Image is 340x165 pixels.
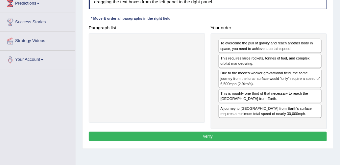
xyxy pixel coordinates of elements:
div: This is roughly one-third of that necessary to reach the [GEOGRAPHIC_DATA] from Earth. [219,89,322,103]
h4: Your order [211,26,327,31]
div: To overcome the pull of gravity and reach another body in space, you need to achieve a certain sp... [219,39,322,53]
div: A journey to [GEOGRAPHIC_DATA] from Earth's surface requires a minimum total speed of nearly 30,0... [219,104,322,118]
div: Due to the moon's weaker gravitational field, the same journey from the lunar surface would "only... [219,69,322,88]
div: This requires large rockets, tonnes of fuel, and complex orbital manoeuvring. [219,54,322,68]
a: Strategy Videos [0,32,75,48]
button: Verify [89,132,327,141]
h4: Paragraph list [89,26,205,31]
a: Your Account [0,51,75,67]
a: Success Stories [0,13,75,30]
div: * Move & order all paragraphs in the right field [89,16,173,22]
